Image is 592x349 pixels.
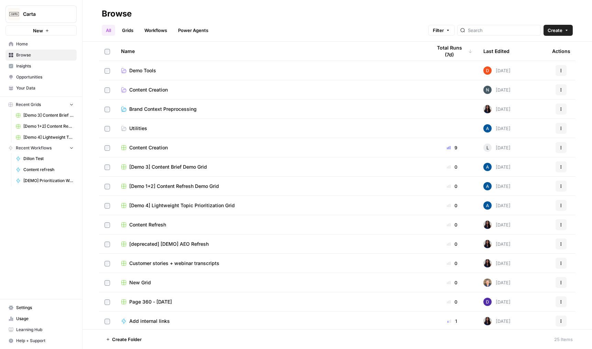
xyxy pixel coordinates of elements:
img: Carta Logo [8,8,20,20]
span: Your Data [16,85,74,91]
span: Help + Support [16,338,74,344]
img: mfx9qxiwvwbk9y2m949wqpoopau8 [483,86,492,94]
a: Content Creation [121,144,421,151]
div: 0 [432,183,472,190]
a: [deprecated] [DEMO] AEO Refresh [121,241,421,247]
div: Total Runs (7d) [432,42,472,61]
a: Insights [6,61,77,72]
a: Usage [6,313,77,324]
span: Settings [16,305,74,311]
a: Content Creation [121,86,421,93]
button: New [6,25,77,36]
a: Grids [118,25,138,36]
img: rox323kbkgutb4wcij4krxobkpon [483,240,492,248]
a: Customer stories + webinar transcripts [121,260,421,267]
button: Recent Workflows [6,143,77,153]
span: Learning Hub [16,327,74,333]
span: Filter [433,27,444,34]
a: [Demo 1+2] Content Refresh Demo Grid [121,183,421,190]
a: [Demo 1+2] Content Refresh Demo Grid [13,121,77,132]
a: [Demo 3] Content Brief Demo Grid [13,110,77,121]
img: 8e1kl30e504tbu4klt84v0xbx9a2 [483,66,492,75]
button: Create [544,25,573,36]
a: Settings [6,302,77,313]
div: [DATE] [483,66,511,75]
span: Brand Context Preprocessing [129,106,197,113]
a: Dillon Test [13,153,77,164]
div: Name [121,42,421,61]
button: Filter [428,25,454,36]
div: [DATE] [483,298,511,306]
img: he81ibor8lsei4p3qvg4ugbvimgp [483,163,492,171]
a: [Demo 3] Content Brief Demo Grid [121,163,421,170]
div: 0 [432,163,472,170]
span: Add internal links [129,318,170,325]
a: Utilities [121,125,421,132]
span: Page 360 - [DATE] [129,298,172,305]
img: 6clbhjv5t98vtpq4yyt91utag0vy [483,298,492,306]
div: 0 [432,298,472,305]
a: Opportunities [6,72,77,83]
div: [DATE] [483,201,511,210]
div: 0 [432,221,472,228]
a: [Demo 4] Lightweight Topic Prioritization Grid [13,132,77,143]
div: [DATE] [483,105,511,113]
a: [DEMO] Prioritization Workflow for creation [13,175,77,186]
a: Content Refresh [121,221,421,228]
a: Your Data [6,83,77,94]
span: [deprecated] [DEMO] AEO Refresh [129,241,209,247]
div: [DATE] [483,163,511,171]
a: Brand Context Preprocessing [121,106,421,113]
span: Recent Grids [16,102,41,108]
span: [Demo 3] Content Brief Demo Grid [129,163,207,170]
div: 0 [432,241,472,247]
div: [DATE] [483,221,511,229]
img: rox323kbkgutb4wcij4krxobkpon [483,259,492,267]
span: Create Folder [112,336,142,343]
span: Opportunities [16,74,74,80]
div: 25 Items [554,336,573,343]
input: Search [468,27,538,34]
div: 0 [432,279,472,286]
a: Demo Tools [121,67,421,74]
div: [DATE] [483,182,511,190]
span: Customer stories + webinar transcripts [129,260,219,267]
a: Learning Hub [6,324,77,335]
span: Dillon Test [23,156,74,162]
button: Recent Grids [6,99,77,110]
img: rox323kbkgutb4wcij4krxobkpon [483,317,492,325]
button: Help + Support [6,335,77,346]
span: Home [16,41,74,47]
a: Add internal links [121,318,421,325]
span: Content Creation [129,144,168,151]
img: he81ibor8lsei4p3qvg4ugbvimgp [483,182,492,190]
div: Actions [552,42,570,61]
a: [Demo 4] Lightweight Topic Prioritization Grid [121,202,421,209]
div: Last Edited [483,42,509,61]
div: [DATE] [483,259,511,267]
div: 1 [432,318,472,325]
div: [DATE] [483,144,511,152]
span: Browse [16,52,74,58]
span: New [33,27,43,34]
div: [DATE] [483,240,511,248]
span: [Demo 1+2] Content Refresh Demo Grid [129,183,219,190]
div: [DATE] [483,124,511,133]
button: Workspace: Carta [6,6,77,23]
a: Home [6,39,77,50]
span: L [486,144,489,151]
span: Carta [23,11,65,18]
span: Insights [16,63,74,69]
a: Page 360 - [DATE] [121,298,421,305]
img: rox323kbkgutb4wcij4krxobkpon [483,105,492,113]
span: Create [548,27,562,34]
span: Recent Workflows [16,145,52,151]
span: Content Refresh [129,221,166,228]
span: [Demo 1+2] Content Refresh Demo Grid [23,123,74,129]
div: 9 [432,144,472,151]
span: Demo Tools [129,67,156,74]
div: [DATE] [483,278,511,287]
div: Browse [102,8,132,19]
div: [DATE] [483,317,511,325]
a: Power Agents [174,25,212,36]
